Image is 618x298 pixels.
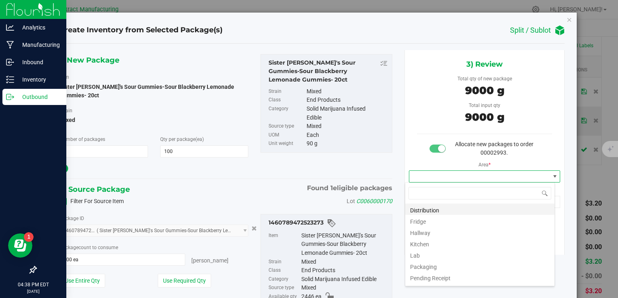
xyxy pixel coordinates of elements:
[301,258,388,267] div: Mixed
[465,111,504,124] span: 9000 g
[465,84,504,97] span: 9000 g
[478,157,491,168] label: Area
[59,245,118,250] span: Package to consume
[307,105,387,122] div: Solid Marijuana Infused Edible
[269,87,305,96] label: Strain
[307,183,392,193] span: Found eligible packages
[59,54,119,66] span: 1) New Package
[8,233,32,258] iframe: Resource center
[455,141,533,156] span: Allocate new packages to order 00002993.
[14,75,63,84] p: Inventory
[14,92,63,102] p: Outbound
[269,96,305,105] label: Class
[6,76,14,84] inline-svg: Inventory
[301,283,388,292] div: Mixed
[59,136,105,142] span: Number of packages
[307,87,387,96] div: Mixed
[14,40,63,50] p: Manufacturing
[510,26,551,34] h4: Split / Sublot
[269,139,305,148] label: Unit weight
[347,198,355,204] span: Lot
[269,266,299,275] label: Class
[59,216,84,221] span: Package ID
[59,114,249,126] span: Mixed
[301,266,388,275] div: End Products
[6,93,14,101] inline-svg: Outbound
[269,283,299,292] label: Source type
[307,131,387,140] div: Each
[301,231,388,258] div: Sister [PERSON_NAME]'s Sour Gummies-Sour Blackberry Lemonade Gummies- 20ct
[4,281,63,288] p: 04:38 PM EDT
[356,198,392,204] span: C0060000170
[301,275,388,284] div: Solid Marijuana Infused Edible
[60,254,185,265] input: 100 ea
[6,23,14,31] inline-svg: Analytics
[195,136,204,142] span: (ea)
[161,146,248,157] input: 100
[160,136,204,142] span: Qty per package
[158,274,211,288] button: Use Required Qty
[4,288,63,294] p: [DATE]
[59,25,222,36] h4: Create Inventory from Selected Package(s)
[14,23,63,32] p: Analytics
[307,96,387,105] div: End Products
[269,258,299,267] label: Strain
[269,231,299,258] label: Item
[59,84,234,99] span: Sister [PERSON_NAME]'s Sour Gummies-Sour Blackberry Lemonade Gummies- 20ct
[269,59,387,84] div: Sister Adrian's Sour Gummies-Sour Blackberry Lemonade Gummies- 20ct
[269,105,305,122] label: Category
[14,57,63,67] p: Inbound
[330,184,333,192] span: 1
[457,76,512,82] span: Total qty of new package
[269,275,299,284] label: Category
[469,103,500,108] span: Total input qty
[249,222,259,234] button: Cancel button
[269,122,305,131] label: Source type
[307,122,387,131] div: Mixed
[307,139,387,148] div: 90 g
[191,257,229,264] span: [PERSON_NAME]
[60,146,148,157] input: 1
[59,274,105,288] button: Use Entire Qty
[466,58,503,70] span: 3) Review
[6,41,14,49] inline-svg: Manufacturing
[59,183,130,195] span: 2) Source Package
[24,232,34,242] iframe: Resource center unread badge
[269,131,305,140] label: UOM
[78,245,91,250] span: count
[6,58,14,66] inline-svg: Inbound
[269,218,387,228] div: 1460789472523273
[59,197,124,206] label: Filter For Source Item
